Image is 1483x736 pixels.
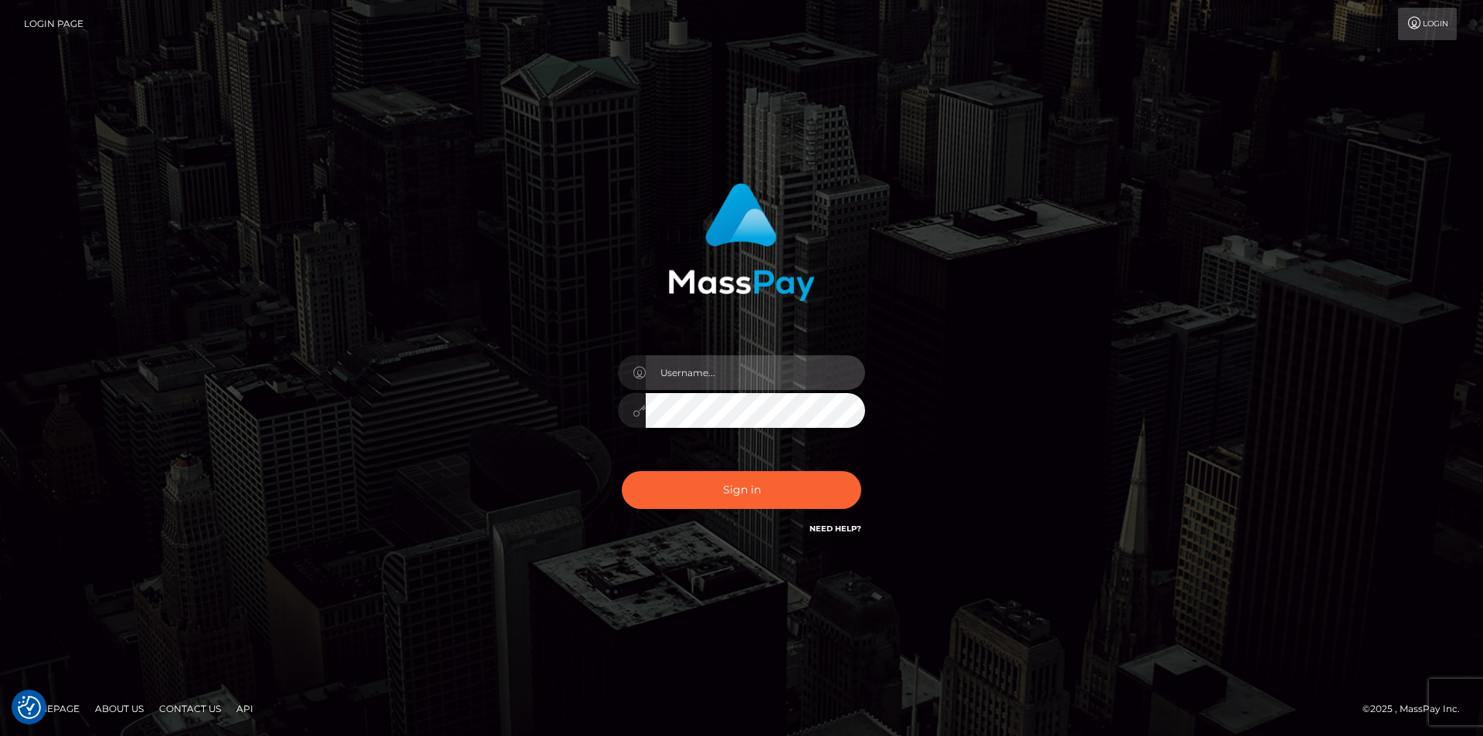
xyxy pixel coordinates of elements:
[153,697,227,721] a: Contact Us
[1398,8,1457,40] a: Login
[89,697,150,721] a: About Us
[18,696,41,719] button: Consent Preferences
[809,524,861,534] a: Need Help?
[622,471,861,509] button: Sign in
[18,696,41,719] img: Revisit consent button
[17,697,86,721] a: Homepage
[24,8,83,40] a: Login Page
[646,355,865,390] input: Username...
[230,697,260,721] a: API
[1363,700,1471,717] div: © 2025 , MassPay Inc.
[668,183,815,301] img: MassPay Login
